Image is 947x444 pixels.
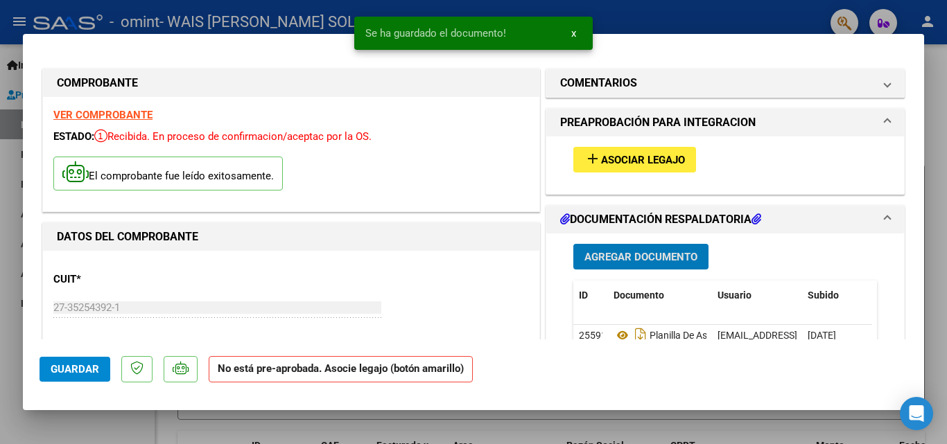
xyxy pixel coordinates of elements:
[579,330,607,341] span: 25591
[632,324,650,346] i: Descargar documento
[560,75,637,91] h1: COMENTARIOS
[53,157,283,190] p: El comprobante fue leído exitosamente.
[579,290,588,301] span: ID
[53,109,153,121] a: VER COMPROBANTE
[571,27,576,39] span: x
[718,290,751,301] span: Usuario
[94,130,372,143] span: Recibida. En proceso de confirmacion/aceptac por la OS.
[53,272,196,287] p: CUIT
[57,230,198,243] strong: DATOS DEL COMPROBANTE
[808,330,836,341] span: [DATE]
[53,130,94,143] span: ESTADO:
[808,290,839,301] span: Subido
[900,397,933,430] div: Open Intercom Messenger
[209,356,473,383] strong: No está pre-aprobada. Asocie legajo (botón amarillo)
[573,147,696,172] button: Asociar Legajo
[560,114,756,131] h1: PREAPROBACIÓN PARA INTEGRACION
[584,150,601,167] mat-icon: add
[560,21,587,46] button: x
[546,136,904,194] div: PREAPROBACIÓN PARA INTEGRACION
[546,69,904,97] mat-expansion-panel-header: COMENTARIOS
[57,76,138,89] strong: COMPROBANTE
[712,281,802,310] datatable-header-cell: Usuario
[546,109,904,136] mat-expansion-panel-header: PREAPROBACIÓN PARA INTEGRACION
[546,206,904,233] mat-expansion-panel-header: DOCUMENTACIÓN RESPALDATORIA
[871,281,941,310] datatable-header-cell: Acción
[608,281,712,310] datatable-header-cell: Documento
[614,330,740,341] span: Planilla De Asistencia
[573,244,709,269] button: Agregar Documento
[40,357,110,382] button: Guardar
[51,363,99,375] span: Guardar
[573,281,608,310] datatable-header-cell: ID
[614,290,664,301] span: Documento
[601,154,685,166] span: Asociar Legajo
[365,26,506,40] span: Se ha guardado el documento!
[802,281,871,310] datatable-header-cell: Subido
[560,211,761,228] h1: DOCUMENTACIÓN RESPALDATORIA
[584,251,697,263] span: Agregar Documento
